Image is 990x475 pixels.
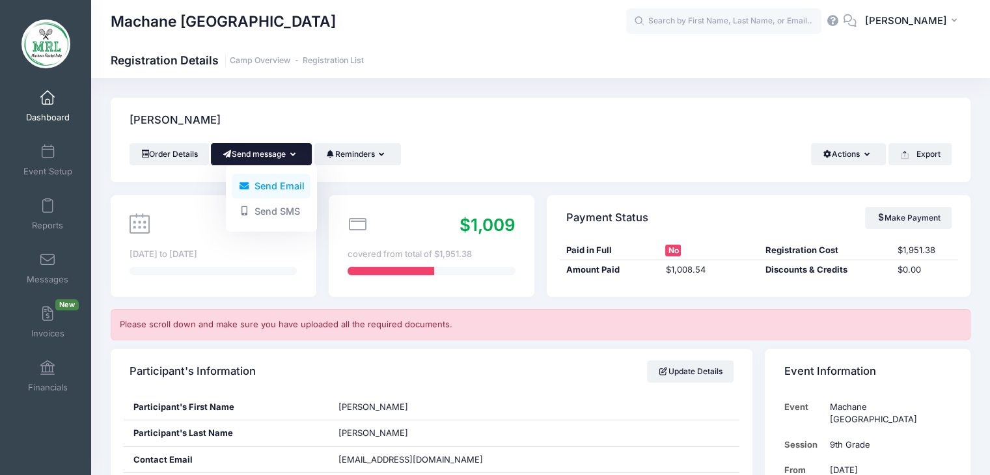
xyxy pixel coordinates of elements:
td: Event [784,394,824,433]
span: $1,009 [460,215,516,235]
div: $1,951.38 [892,244,958,257]
img: Machane Racket Lake [21,20,70,68]
button: Reminders [314,143,401,165]
span: Financials [28,382,68,393]
span: Messages [27,274,68,285]
a: Messages [17,245,79,291]
div: Participant's First Name [124,394,329,420]
td: Machane [GEOGRAPHIC_DATA] [823,394,951,433]
a: Send SMS [232,198,310,223]
div: Please scroll down and make sure you have uploaded all the required documents. [111,309,970,340]
span: Reports [32,220,63,231]
span: Event Setup [23,166,72,177]
td: Session [784,432,824,457]
a: Event Setup [17,137,79,183]
div: Paid in Full [560,244,659,257]
h1: Registration Details [111,53,364,67]
div: [DATE] to [DATE] [130,248,297,261]
div: Amount Paid [560,264,659,277]
h4: Participant's Information [130,353,256,390]
td: 9th Grade [823,432,951,457]
h4: Payment Status [566,199,648,236]
a: Financials [17,353,79,399]
button: Actions [811,143,886,165]
a: Make Payment [865,207,952,229]
div: Participant's Last Name [124,420,329,446]
a: Registration List [303,56,364,66]
a: Dashboard [17,83,79,129]
span: [EMAIL_ADDRESS][DOMAIN_NAME] [338,454,483,465]
div: covered from total of $1,951.38 [348,248,515,261]
button: Send message [211,143,312,165]
div: $0.00 [892,264,958,277]
button: [PERSON_NAME] [857,7,970,36]
div: Registration Cost [759,244,892,257]
a: Camp Overview [230,56,290,66]
div: Contact Email [124,447,329,473]
a: Send Email [232,174,310,198]
span: 0 [286,215,297,235]
h4: [PERSON_NAME] [130,102,221,139]
a: Update Details [647,360,734,383]
h4: Event Information [784,353,876,390]
span: New [55,299,79,310]
span: No [665,245,681,256]
div: Discounts & Credits [759,264,892,277]
a: Reports [17,191,79,237]
button: Export [888,143,952,165]
a: InvoicesNew [17,299,79,345]
input: Search by First Name, Last Name, or Email... [626,8,821,34]
span: Dashboard [26,112,70,123]
span: [PERSON_NAME] [338,401,408,412]
span: [PERSON_NAME] [865,14,947,28]
span: [PERSON_NAME] [338,428,408,438]
h1: Machane [GEOGRAPHIC_DATA] [111,7,336,36]
span: Invoices [31,328,64,339]
a: Order Details [130,143,209,165]
div: $1,008.54 [659,264,759,277]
